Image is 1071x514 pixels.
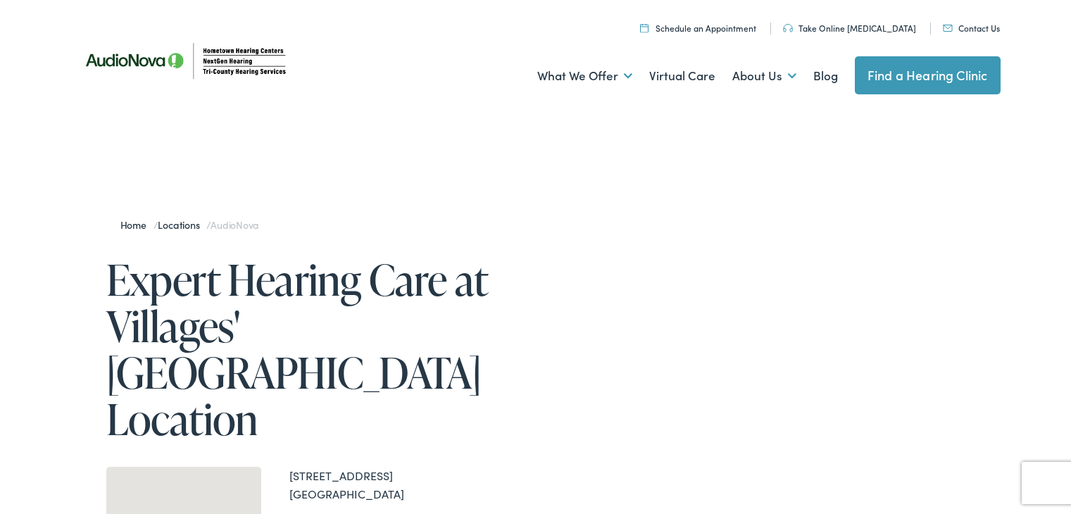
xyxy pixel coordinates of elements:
[943,25,953,32] img: utility icon
[943,22,1000,34] a: Contact Us
[855,56,1001,94] a: Find a Hearing Clinic
[106,256,536,442] h1: Expert Hearing Care at Villages' [GEOGRAPHIC_DATA] Location
[211,218,258,232] span: AudioNova
[289,467,536,503] div: [STREET_ADDRESS] [GEOGRAPHIC_DATA]
[783,22,916,34] a: Take Online [MEDICAL_DATA]
[732,50,796,102] a: About Us
[640,22,756,34] a: Schedule an Appointment
[537,50,632,102] a: What We Offer
[649,50,715,102] a: Virtual Care
[158,218,206,232] a: Locations
[640,23,649,32] img: utility icon
[120,218,154,232] a: Home
[783,24,793,32] img: utility icon
[813,50,838,102] a: Blog
[120,218,259,232] span: / /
